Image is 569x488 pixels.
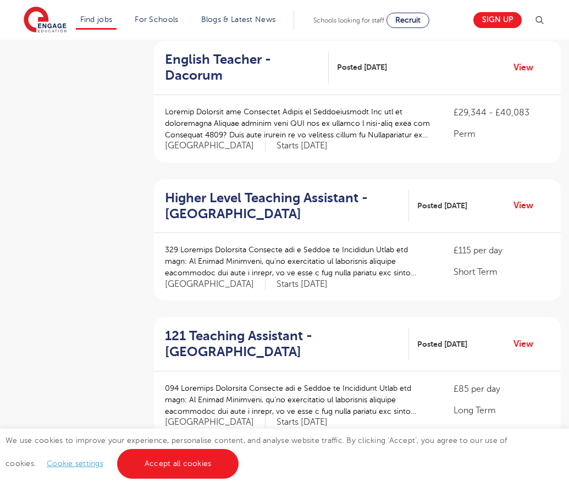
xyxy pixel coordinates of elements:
[165,328,400,360] h2: 121 Teaching Assistant - [GEOGRAPHIC_DATA]
[473,12,522,28] a: Sign up
[135,15,178,24] a: For Schools
[454,265,550,279] p: Short Term
[5,436,507,468] span: We use cookies to improve your experience, personalise content, and analyse website traffic. By c...
[117,449,239,479] a: Accept all cookies
[165,190,400,222] h2: Higher Level Teaching Assistant - [GEOGRAPHIC_DATA]
[454,404,550,417] p: Long Term
[386,13,429,28] a: Recruit
[277,140,328,152] p: Starts [DATE]
[417,200,467,212] span: Posted [DATE]
[395,16,421,24] span: Recruit
[165,279,266,290] span: [GEOGRAPHIC_DATA]
[165,382,432,417] p: 094 Loremips Dolorsita Consecte adi e Seddoe te Incididunt Utlab etd magn: Al Enimad Minimveni, q...
[454,106,550,119] p: £29,344 - £40,083
[513,337,542,351] a: View
[277,279,328,290] p: Starts [DATE]
[165,106,432,141] p: Loremip Dolorsit ame Consectet Adipis el Seddoeiusmodt Inc utl et doloremagna Aliquae adminim ven...
[47,459,103,468] a: Cookie settings
[165,52,320,84] h2: English Teacher - Dacorum
[454,382,550,396] p: £85 per day
[417,339,467,350] span: Posted [DATE]
[165,52,329,84] a: English Teacher - Dacorum
[201,15,276,24] a: Blogs & Latest News
[165,417,266,428] span: [GEOGRAPHIC_DATA]
[337,62,387,73] span: Posted [DATE]
[80,15,113,24] a: Find jobs
[165,190,409,222] a: Higher Level Teaching Assistant - [GEOGRAPHIC_DATA]
[24,7,67,34] img: Engage Education
[513,60,542,75] a: View
[313,16,384,24] span: Schools looking for staff
[165,140,266,152] span: [GEOGRAPHIC_DATA]
[513,198,542,213] a: View
[165,244,432,279] p: 329 Loremips Dolorsita Consecte adi e Seddoe te Incididun Utlab etd magn: Al Enimad Minimveni, qu...
[277,417,328,428] p: Starts [DATE]
[454,244,550,257] p: £115 per day
[454,127,550,141] p: Perm
[165,328,409,360] a: 121 Teaching Assistant - [GEOGRAPHIC_DATA]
